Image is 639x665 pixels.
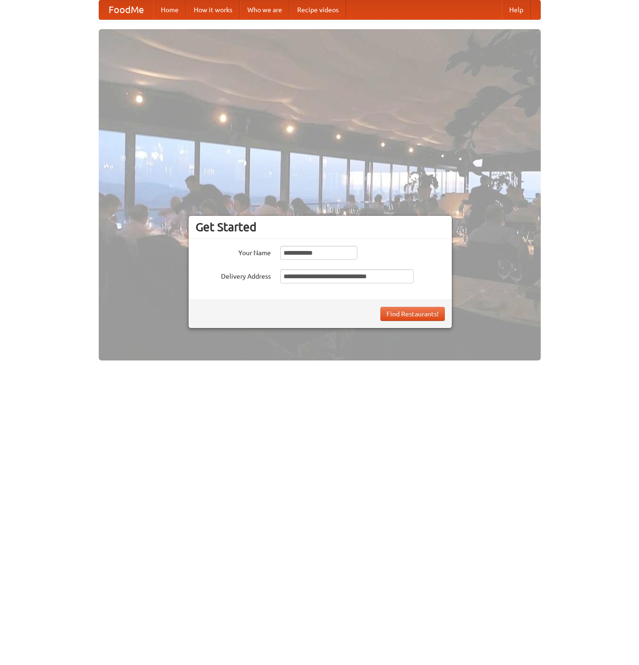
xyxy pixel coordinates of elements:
a: Help [502,0,531,19]
a: Who we are [240,0,290,19]
a: Home [153,0,186,19]
label: Delivery Address [196,269,271,281]
h3: Get Started [196,220,445,234]
button: Find Restaurants! [380,307,445,321]
label: Your Name [196,246,271,258]
a: Recipe videos [290,0,346,19]
a: How it works [186,0,240,19]
a: FoodMe [99,0,153,19]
